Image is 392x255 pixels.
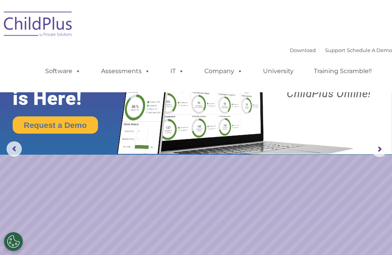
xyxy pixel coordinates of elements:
[13,116,98,134] a: Request a Demo
[255,64,301,79] a: University
[93,64,158,79] a: Assessments
[271,49,387,99] rs-layer: Boost your productivity and streamline your success in ChildPlus Online!
[347,47,392,53] a: Schedule A Demo
[163,64,192,79] a: IT
[197,64,250,79] a: Company
[290,47,316,53] a: Download
[38,64,88,79] a: Software
[13,45,138,109] rs-layer: The Future of ChildPlus is Here!
[306,64,379,79] a: Training Scramble!!
[4,232,23,251] button: Cookies Settings
[290,47,392,53] font: |
[325,47,345,53] a: Support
